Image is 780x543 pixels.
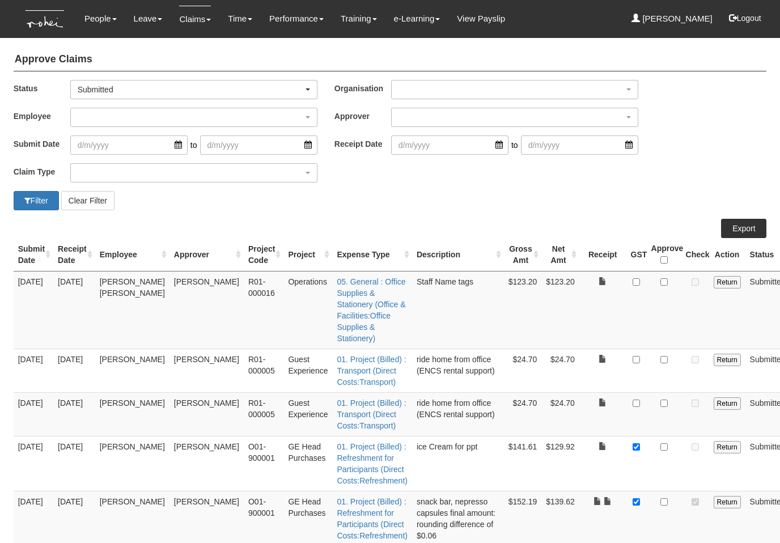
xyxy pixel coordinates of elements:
button: Logout [721,5,769,32]
td: [PERSON_NAME] [95,392,169,436]
a: Claims [179,6,211,32]
td: [DATE] [14,392,53,436]
th: Action [709,238,745,271]
th: Description : activate to sort column ascending [412,238,504,271]
td: [PERSON_NAME] [169,436,244,491]
th: Gross Amt : activate to sort column ascending [504,238,542,271]
th: Approver : activate to sort column ascending [169,238,244,271]
a: 01. Project (Billed) : Transport (Direct Costs:Transport) [337,355,406,387]
th: Project Code : activate to sort column ascending [244,238,283,271]
td: [DATE] [53,349,95,392]
span: to [508,135,521,155]
input: Return [714,354,741,366]
a: 01. Project (Billed) : Refreshment for Participants (Direct Costs:Refreshment) [337,442,407,485]
a: Performance [269,6,324,32]
td: $24.70 [541,392,579,436]
button: Filter [14,191,59,210]
td: R01-000005 [244,392,283,436]
td: $24.70 [504,392,542,436]
td: [PERSON_NAME] [169,271,244,349]
td: [DATE] [53,436,95,491]
input: d/m/yyyy [391,135,508,155]
button: Clear Filter [61,191,115,210]
td: ride home from office (ENCS rental support) [412,349,504,392]
input: d/m/yyyy [200,135,317,155]
a: 05. General : Office Supplies & Stationery (Office & Facilities:Office Supplies & Stationery) [337,277,405,343]
span: to [188,135,200,155]
td: [PERSON_NAME] [95,349,169,392]
iframe: chat widget [732,498,769,532]
label: Claim Type [14,163,70,180]
label: Receipt Date [334,135,391,152]
label: Approver [334,108,391,124]
a: Leave [134,6,163,32]
a: 01. Project (Billed) : Transport (Direct Costs:Transport) [337,398,406,430]
a: Training [341,6,377,32]
td: Guest Experience [283,349,332,392]
td: Staff Name tags [412,271,504,349]
a: Time [228,6,252,32]
td: R01-000005 [244,349,283,392]
td: $141.61 [504,436,542,491]
th: Project : activate to sort column ascending [283,238,332,271]
div: Submitted [78,84,303,95]
a: 01. Project (Billed) : Refreshment for Participants (Direct Costs:Refreshment) [337,497,407,540]
td: $129.92 [541,436,579,491]
th: Receipt [579,238,626,271]
td: O01-900001 [244,436,283,491]
h4: Approve Claims [14,48,767,71]
td: Operations [283,271,332,349]
td: $123.20 [504,271,542,349]
label: Submit Date [14,135,70,152]
td: $24.70 [504,349,542,392]
td: GE Head Purchases [283,436,332,491]
label: Organisation [334,80,391,96]
td: ride home from office (ENCS rental support) [412,392,504,436]
td: [PERSON_NAME] [95,436,169,491]
th: Receipt Date : activate to sort column ascending [53,238,95,271]
td: $123.20 [541,271,579,349]
th: Submit Date : activate to sort column ascending [14,238,53,271]
td: [DATE] [14,271,53,349]
a: e-Learning [394,6,440,32]
td: ice Cream for ppt [412,436,504,491]
a: People [84,6,117,32]
label: Status [14,80,70,96]
input: Return [714,276,741,289]
th: Employee : activate to sort column ascending [95,238,169,271]
td: [PERSON_NAME] [169,392,244,436]
th: Expense Type : activate to sort column ascending [332,238,412,271]
button: Submitted [70,80,317,99]
input: d/m/yyyy [70,135,188,155]
th: GST [626,238,647,271]
td: [DATE] [53,392,95,436]
th: Approve [647,238,681,271]
td: [DATE] [14,349,53,392]
a: Export [721,219,766,238]
input: Return [714,496,741,508]
td: R01-000016 [244,271,283,349]
a: View Payslip [457,6,505,32]
td: [PERSON_NAME] [169,349,244,392]
td: Guest Experience [283,392,332,436]
td: [PERSON_NAME] [PERSON_NAME] [95,271,169,349]
td: $24.70 [541,349,579,392]
td: [DATE] [14,436,53,491]
input: Return [714,441,741,453]
a: [PERSON_NAME] [631,6,713,32]
input: d/m/yyyy [521,135,638,155]
th: Net Amt : activate to sort column ascending [541,238,579,271]
label: Employee [14,108,70,124]
th: Check [681,238,709,271]
input: Return [714,397,741,410]
td: [DATE] [53,271,95,349]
